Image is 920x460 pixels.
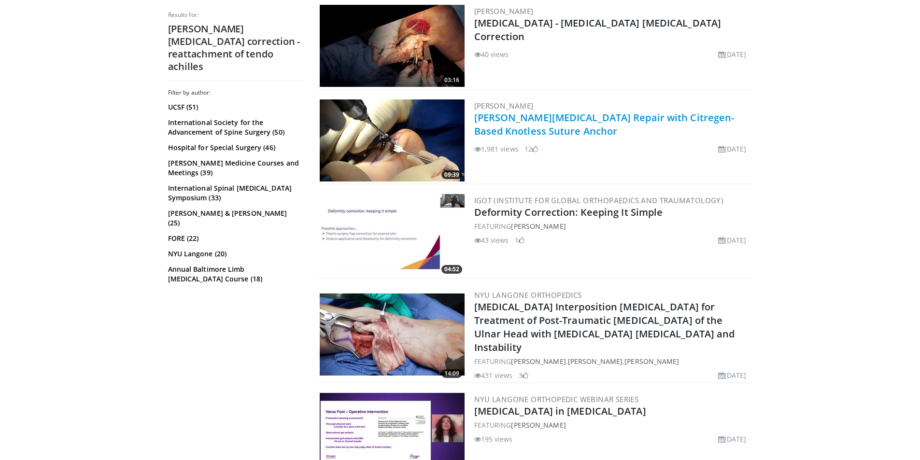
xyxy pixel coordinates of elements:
[474,290,582,300] a: NYU Langone Orthopedics
[441,265,462,274] span: 04:52
[474,221,750,231] div: FEATURING
[474,356,750,366] div: FEATURING , ,
[168,11,303,19] p: Results for:
[519,370,528,380] li: 3
[320,194,465,276] a: 04:52
[718,434,747,444] li: [DATE]
[474,101,534,111] a: [PERSON_NAME]
[320,293,465,376] img: 93331b59-fbb9-4c57-9701-730327dcd1cb.jpg.300x170_q85_crop-smart_upscale.jpg
[168,183,301,203] a: International Spinal [MEDICAL_DATA] Symposium (33)
[511,222,566,231] a: [PERSON_NAME]
[320,99,465,181] a: 09:39
[474,111,735,138] a: [PERSON_NAME][MEDICAL_DATA] Repair with Citregen-Based Knotless Suture Anchor
[168,265,301,284] a: Annual Baltimore Limb [MEDICAL_DATA] Course (18)
[474,16,722,43] a: [MEDICAL_DATA] - [MEDICAL_DATA] [MEDICAL_DATA] Correction
[718,370,747,380] li: [DATE]
[624,357,679,366] a: [PERSON_NAME]
[168,143,301,153] a: Hospital for Special Surgery (46)
[474,370,513,380] li: 431 views
[441,76,462,84] span: 03:16
[511,420,566,430] a: [PERSON_NAME]
[168,118,301,137] a: International Society for the Advancement of Spine Surgery (50)
[474,49,509,59] li: 40 views
[320,194,465,276] img: 03cfbec4-3b63-46f4-934b-f82b5ddb5350.300x170_q85_crop-smart_upscale.jpg
[474,404,646,418] a: [MEDICAL_DATA] in [MEDICAL_DATA]
[168,209,301,228] a: [PERSON_NAME] & [PERSON_NAME] (25)
[474,235,509,245] li: 43 views
[441,369,462,378] span: 14:09
[474,394,639,404] a: NYU Langone Orthopedic Webinar Series
[320,5,465,87] a: 03:16
[168,158,301,178] a: [PERSON_NAME] Medicine Courses and Meetings (39)
[168,249,301,259] a: NYU Langone (20)
[168,23,303,73] h2: [PERSON_NAME][MEDICAL_DATA] correction - reattachment of tendo achilles
[474,6,534,16] a: [PERSON_NAME]
[524,144,538,154] li: 12
[474,434,513,444] li: 195 views
[320,293,465,376] a: 14:09
[474,300,735,354] a: [MEDICAL_DATA] Interposition [MEDICAL_DATA] for Treatment of Post-Traumatic [MEDICAL_DATA] of the...
[168,89,303,97] h3: Filter by author:
[474,144,519,154] li: 1,981 views
[168,102,301,112] a: UCSF (51)
[474,195,724,205] a: IGOT (Institute for Global Orthopaedics and Traumatology)
[718,144,747,154] li: [DATE]
[474,420,750,430] div: FEATURING
[568,357,623,366] a: [PERSON_NAME]
[168,234,301,243] a: FORE (22)
[441,170,462,179] span: 09:39
[718,49,747,59] li: [DATE]
[718,235,747,245] li: [DATE]
[511,357,566,366] a: [PERSON_NAME]
[515,235,524,245] li: 1
[474,206,663,219] a: Deformity Correction: Keeping It Simple
[320,99,465,181] img: 494bc66b-2f64-484e-a62a-d4149d85dd8f.300x170_q85_crop-smart_upscale.jpg
[320,5,465,87] img: 5139b1c4-8955-459c-b795-b07244c99a96.300x170_q85_crop-smart_upscale.jpg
